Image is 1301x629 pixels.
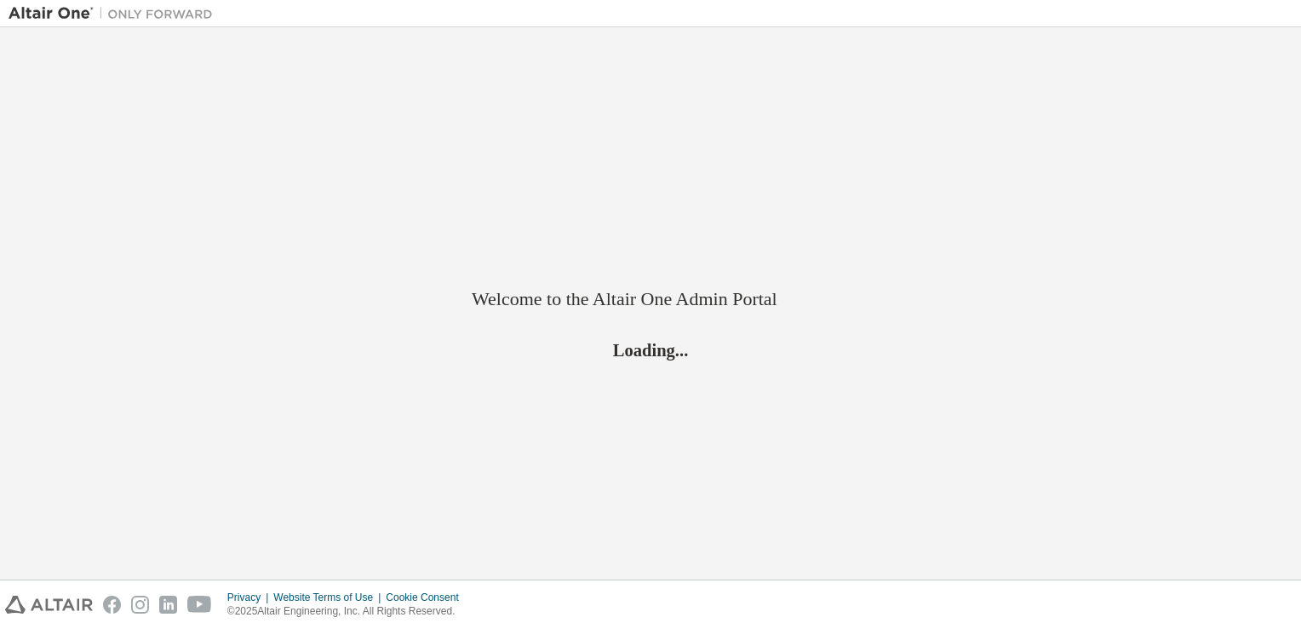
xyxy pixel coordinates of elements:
p: © 2025 Altair Engineering, Inc. All Rights Reserved. [227,604,469,619]
div: Website Terms of Use [273,591,386,604]
img: altair_logo.svg [5,596,93,614]
h2: Loading... [472,339,829,361]
img: linkedin.svg [159,596,177,614]
div: Privacy [227,591,273,604]
img: instagram.svg [131,596,149,614]
img: facebook.svg [103,596,121,614]
h2: Welcome to the Altair One Admin Portal [472,287,829,311]
img: Altair One [9,5,221,22]
img: youtube.svg [187,596,212,614]
div: Cookie Consent [386,591,468,604]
